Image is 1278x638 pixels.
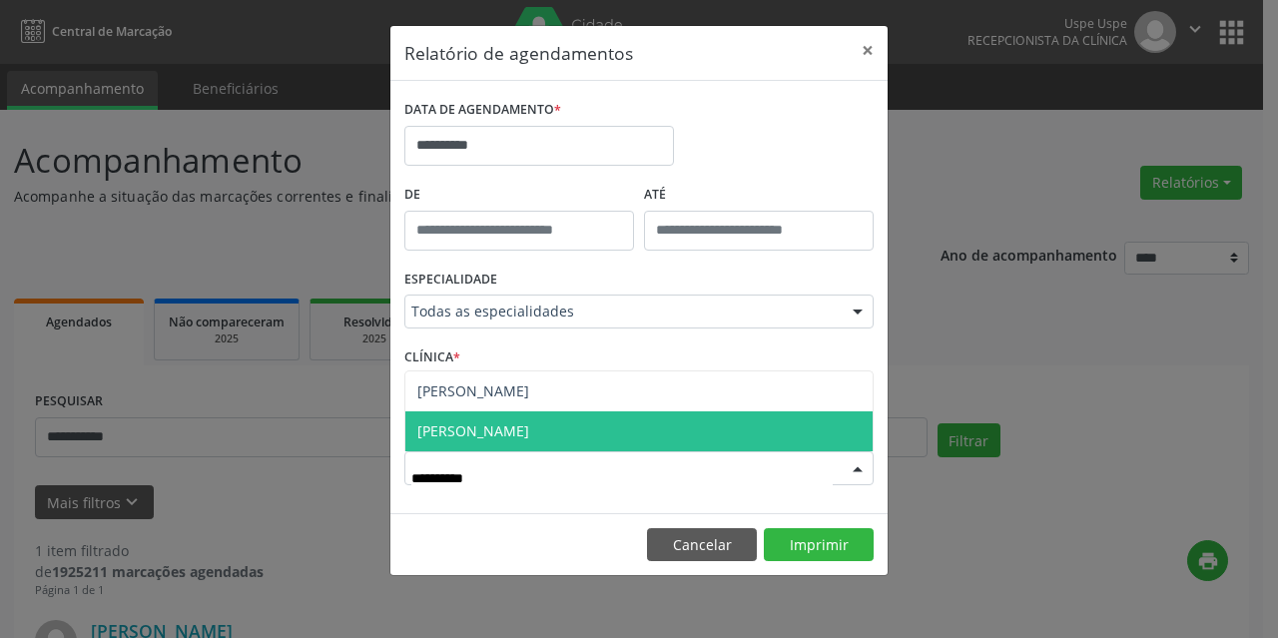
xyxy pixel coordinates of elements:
h5: Relatório de agendamentos [404,40,633,66]
span: [PERSON_NAME] [417,381,529,400]
label: De [404,180,634,211]
label: ESPECIALIDADE [404,265,497,296]
label: ATÉ [644,180,874,211]
label: CLÍNICA [404,342,460,373]
button: Cancelar [647,528,757,562]
span: [PERSON_NAME] [417,421,529,440]
button: Imprimir [764,528,874,562]
label: DATA DE AGENDAMENTO [404,95,561,126]
span: Todas as especialidades [411,302,833,321]
button: Close [848,26,888,75]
